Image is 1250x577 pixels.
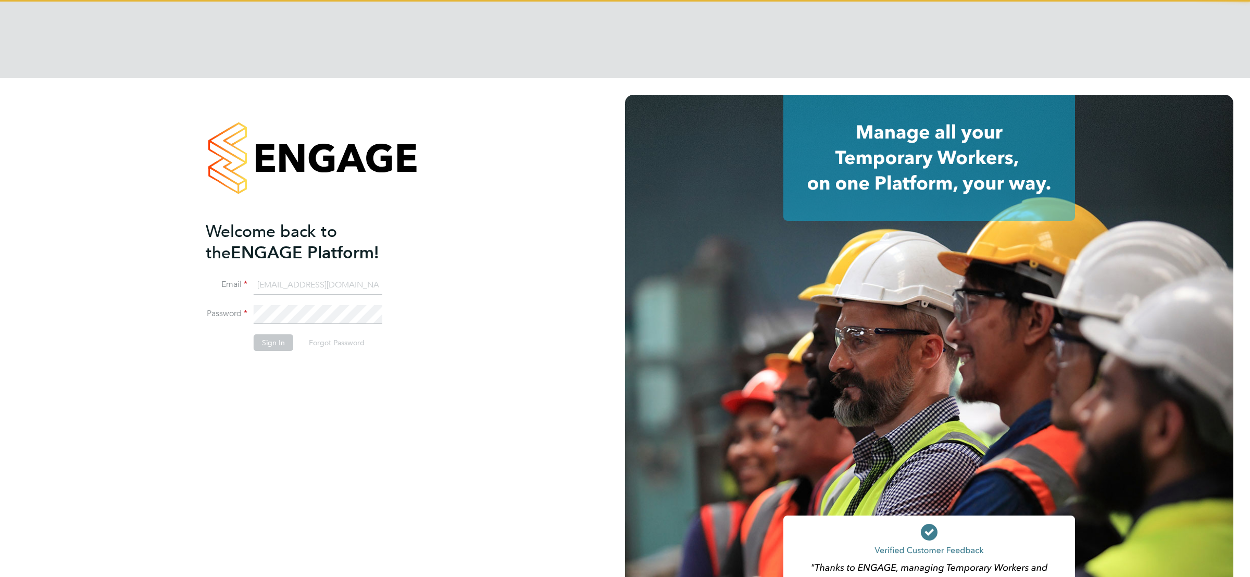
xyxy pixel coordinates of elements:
label: Email [206,279,247,290]
label: Password [206,308,247,319]
input: Enter your work email... [254,276,382,295]
button: Forgot Password [301,334,373,351]
span: Welcome back to the [206,221,337,263]
button: Sign In [254,334,293,351]
h2: ENGAGE Platform! [206,221,409,264]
